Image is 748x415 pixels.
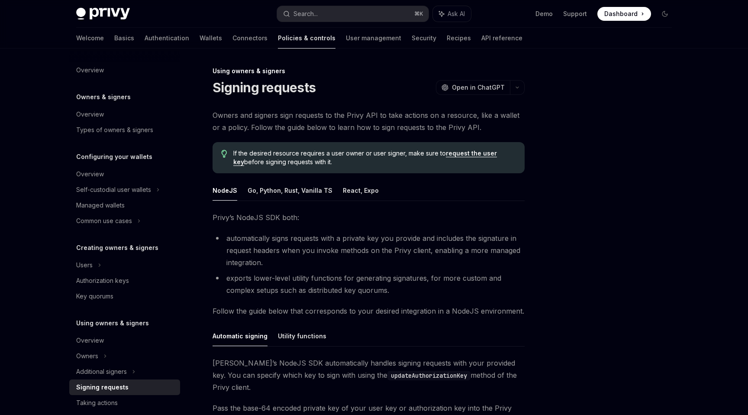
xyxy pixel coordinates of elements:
[221,150,227,158] svg: Tip
[412,28,436,49] a: Security
[213,326,268,346] button: Automatic signing
[387,371,471,380] code: updateAuthorizationKey
[597,7,651,21] a: Dashboard
[69,166,180,182] a: Overview
[200,28,222,49] a: Wallets
[213,80,316,95] h1: Signing requests
[69,273,180,289] a: Authorization keys
[414,10,423,17] span: ⌘ K
[76,260,93,270] div: Users
[76,351,98,361] div: Owners
[604,10,638,18] span: Dashboard
[76,152,152,162] h5: Configuring your wallets
[76,28,104,49] a: Welcome
[213,67,525,75] div: Using owners & signers
[76,169,104,179] div: Overview
[213,357,525,393] span: [PERSON_NAME]’s NodeJS SDK automatically handles signing requests with your provided key. You can...
[213,180,237,201] button: NodeJS
[76,200,125,211] div: Managed wallets
[436,80,510,95] button: Open in ChatGPT
[114,28,134,49] a: Basics
[213,272,525,296] li: exports lower-level utility functions for generating signatures, for more custom and complex setu...
[658,7,672,21] button: Toggle dark mode
[76,276,129,286] div: Authorization keys
[248,180,332,201] button: Go, Python, Rust, Vanilla TS
[76,366,127,377] div: Additional signers
[76,398,118,408] div: Taking actions
[213,109,525,133] span: Owners and signers sign requests to the Privy API to take actions on a resource, like a wallet or...
[76,335,104,346] div: Overview
[76,185,151,195] div: Self-custodial user wallets
[69,62,180,78] a: Overview
[76,8,130,20] img: dark logo
[76,243,158,253] h5: Creating owners & signers
[213,305,525,317] span: Follow the guide below that corresponds to your desired integration in a NodeJS environment.
[69,198,180,213] a: Managed wallets
[343,180,379,201] button: React, Expo
[213,232,525,269] li: automatically signs requests with a private key you provide and includes the signature in request...
[278,326,326,346] button: Utility functions
[233,149,516,166] span: If the desired resource requires a user owner or user signer, make sure to before signing request...
[563,10,587,18] a: Support
[448,10,465,18] span: Ask AI
[76,382,129,392] div: Signing requests
[76,318,149,328] h5: Using owners & signers
[433,6,471,22] button: Ask AI
[69,122,180,138] a: Types of owners & signers
[346,28,401,49] a: User management
[76,216,132,226] div: Common use cases
[293,9,318,19] div: Search...
[278,28,335,49] a: Policies & controls
[452,83,505,92] span: Open in ChatGPT
[232,28,268,49] a: Connectors
[69,379,180,395] a: Signing requests
[76,109,104,120] div: Overview
[69,107,180,122] a: Overview
[69,333,180,348] a: Overview
[76,291,113,302] div: Key quorums
[69,289,180,304] a: Key quorums
[535,10,553,18] a: Demo
[447,28,471,49] a: Recipes
[69,395,180,411] a: Taking actions
[481,28,522,49] a: API reference
[277,6,429,22] button: Search...⌘K
[76,92,131,102] h5: Owners & signers
[213,211,525,224] span: Privy’s NodeJS SDK both:
[76,125,153,135] div: Types of owners & signers
[145,28,189,49] a: Authentication
[76,65,104,75] div: Overview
